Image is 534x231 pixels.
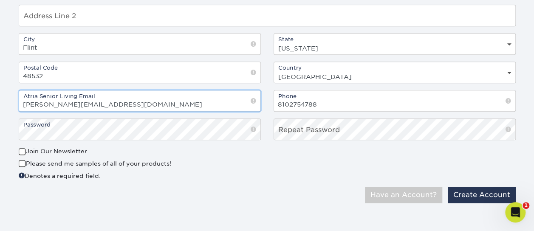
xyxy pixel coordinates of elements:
div: Denotes a required field. [19,171,261,180]
button: Create Account [448,187,516,203]
label: Join Our Newsletter [19,147,87,155]
iframe: Intercom live chat [505,202,526,223]
iframe: reCAPTCHA [387,147,500,176]
label: Please send me samples of all of your products! [19,159,171,168]
button: Have an Account? [365,187,442,203]
span: 1 [523,202,529,209]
